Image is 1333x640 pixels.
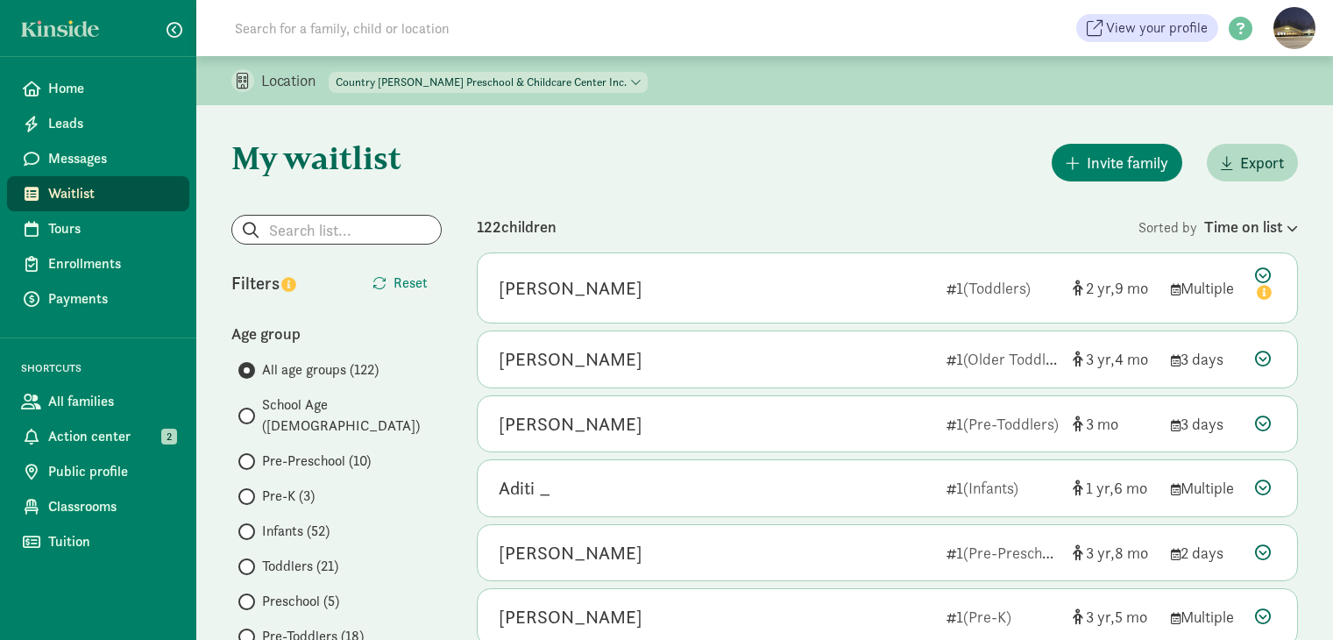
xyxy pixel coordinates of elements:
[231,322,442,345] div: Age group
[48,218,175,239] span: Tours
[7,211,189,246] a: Tours
[48,391,175,412] span: All families
[161,429,177,444] span: 2
[7,489,189,524] a: Classrooms
[262,521,330,542] span: Infants (52)
[262,451,371,472] span: Pre-Preschool (10)
[7,384,189,419] a: All families
[1245,556,1333,640] iframe: Chat Widget
[1207,144,1298,181] button: Export
[262,395,442,437] span: School Age ([DEMOGRAPHIC_DATA])
[1240,151,1284,174] span: Export
[48,113,175,134] span: Leads
[262,359,379,380] span: All age groups (122)
[7,419,189,454] a: Action center 2
[947,347,1059,371] div: 1
[1171,541,1241,565] div: 2 days
[48,148,175,169] span: Messages
[1073,605,1157,629] div: [object Object]
[1076,14,1218,42] a: View your profile
[1086,349,1115,369] span: 3
[1204,215,1298,238] div: Time on list
[1086,543,1115,563] span: 3
[232,216,441,244] input: Search list...
[963,478,1018,498] span: (Infants)
[48,288,175,309] span: Payments
[262,591,339,612] span: Preschool (5)
[1086,607,1115,627] span: 3
[224,11,716,46] input: Search for a family, child or location
[1073,276,1157,300] div: [object Object]
[1171,605,1241,629] div: Multiple
[48,183,175,204] span: Waitlist
[947,276,1059,300] div: 1
[947,541,1059,565] div: 1
[1052,144,1182,181] button: Invite family
[262,556,338,577] span: Toddlers (21)
[499,603,642,631] div: Hazel S
[1115,278,1148,298] span: 9
[1138,215,1298,238] div: Sorted by
[48,531,175,552] span: Tuition
[1073,476,1157,500] div: [object Object]
[963,349,1071,369] span: (Older Toddlers)
[963,607,1011,627] span: (Pre-K)
[1086,414,1118,434] span: 3
[1115,607,1147,627] span: 5
[1106,18,1208,39] span: View your profile
[477,215,1138,238] div: 122 children
[1115,543,1148,563] span: 8
[48,253,175,274] span: Enrollments
[48,461,175,482] span: Public profile
[48,496,175,517] span: Classrooms
[499,345,642,373] div: Harley Hendricks
[262,486,315,507] span: Pre-K (3)
[963,278,1031,298] span: (Toddlers)
[499,274,642,302] div: Carson Edwards
[231,270,337,296] div: Filters
[1171,412,1241,436] div: 3 days
[947,476,1059,500] div: 1
[261,70,329,91] p: Location
[1073,541,1157,565] div: [object Object]
[7,281,189,316] a: Payments
[1171,347,1241,371] div: 3 days
[963,414,1059,434] span: (Pre-Toddlers)
[1114,478,1147,498] span: 6
[947,605,1059,629] div: 1
[1073,412,1157,436] div: [object Object]
[7,141,189,176] a: Messages
[499,474,550,502] div: Aditi _
[1171,276,1241,300] div: Multiple
[963,543,1067,563] span: (Pre-Preschool)
[1115,349,1148,369] span: 4
[48,426,175,447] span: Action center
[7,71,189,106] a: Home
[499,410,642,438] div: Hayden Hendricks
[7,454,189,489] a: Public profile
[48,78,175,99] span: Home
[1087,151,1168,174] span: Invite family
[358,266,442,301] button: Reset
[7,176,189,211] a: Waitlist
[1073,347,1157,371] div: [object Object]
[7,106,189,141] a: Leads
[231,140,442,175] h1: My waitlist
[499,539,642,567] div: Advi Ramesh
[394,273,428,294] span: Reset
[1171,476,1241,500] div: Multiple
[1086,278,1115,298] span: 2
[1086,478,1114,498] span: 1
[7,246,189,281] a: Enrollments
[947,412,1059,436] div: 1
[7,524,189,559] a: Tuition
